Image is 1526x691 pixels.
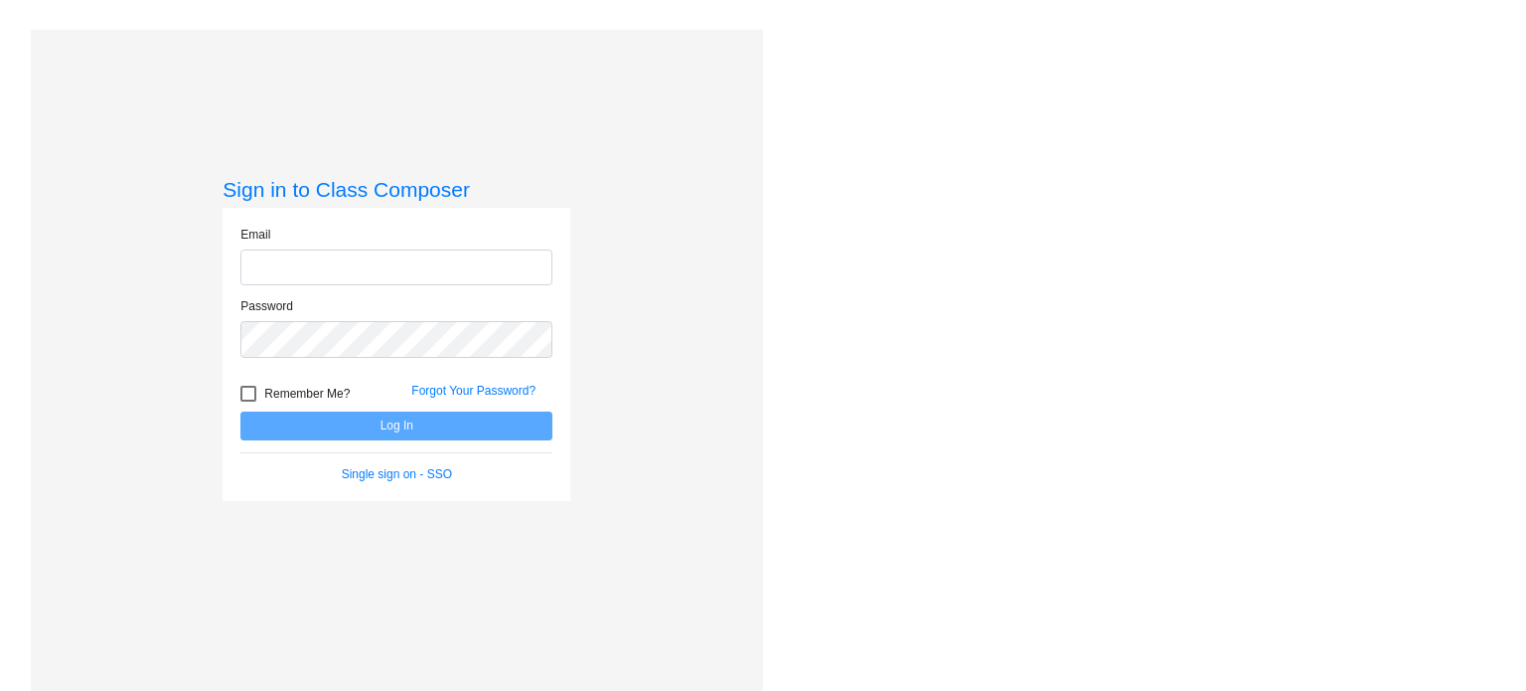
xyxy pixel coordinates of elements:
[240,297,293,315] label: Password
[240,412,552,440] button: Log In
[264,382,350,406] span: Remember Me?
[223,177,570,202] h3: Sign in to Class Composer
[342,467,452,481] a: Single sign on - SSO
[411,384,535,398] a: Forgot Your Password?
[240,226,270,244] label: Email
